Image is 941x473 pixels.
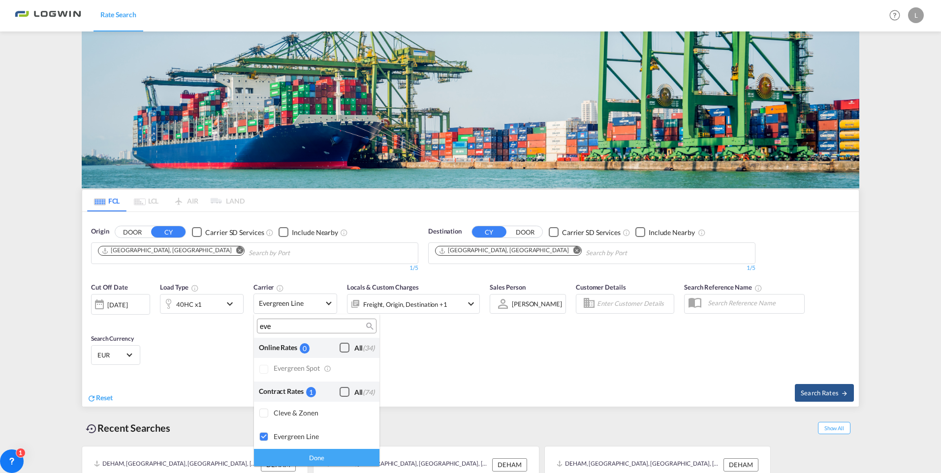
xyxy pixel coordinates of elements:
md-checkbox: Checkbox No Ink [340,343,375,353]
div: Cleve & Zonen [274,409,372,417]
span: (34) [363,344,375,352]
md-icon: s18 icon-information-outline [324,364,333,373]
md-icon: icon-magnify [365,323,373,330]
div: Contract Rates [259,386,306,397]
div: All [354,343,375,353]
div: Done [254,449,379,466]
span: (74) [363,388,375,396]
div: Online Rates [259,343,300,353]
div: Evergreen Line [274,432,372,441]
div: All [354,387,375,397]
div: 0 [300,343,310,354]
div: 1 [306,387,316,397]
md-checkbox: Checkbox No Ink [340,386,375,397]
div: Evergreen Spot [274,364,372,373]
